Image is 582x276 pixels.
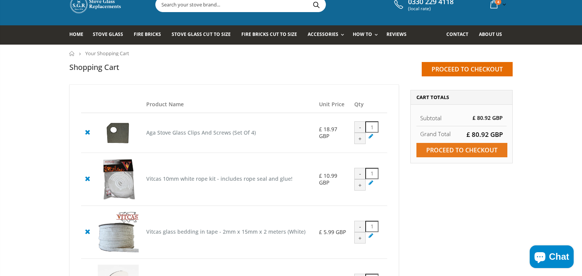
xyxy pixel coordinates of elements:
span: £ 5.99 GBP [319,228,346,236]
span: Fire Bricks Cut To Size [241,31,297,37]
inbox-online-store-chat: Shopify online store chat [527,245,576,270]
span: £ 10.99 GBP [319,172,337,186]
strong: Grand Total [420,130,451,138]
a: Vitcas glass bedding in tape - 2mm x 15mm x 2 meters (White) [146,228,305,235]
a: How To [353,25,382,45]
span: £ 18.97 GBP [319,126,337,140]
div: - [354,221,366,232]
a: Vitcas 10mm white rope kit - includes rope seal and glue! [146,175,293,182]
span: Contact [446,31,468,37]
a: Reviews [386,25,412,45]
div: + [354,232,366,243]
div: + [354,179,366,191]
a: Fire Bricks Cut To Size [241,25,303,45]
a: Home [69,25,89,45]
th: Unit Price [315,96,350,113]
span: About us [479,31,502,37]
span: Stove Glass [93,31,123,37]
span: How To [353,31,372,37]
a: Contact [446,25,474,45]
h1: Shopping Cart [69,62,119,72]
span: Fire Bricks [134,31,161,37]
span: Reviews [386,31,407,37]
input: Proceed to checkout [416,143,507,157]
a: Stove Glass [93,25,129,45]
span: Accessories [308,31,338,37]
img: Vitcas glass bedding in tape - 2mm x 15mm x 2 meters (White) [98,212,139,253]
span: Home [69,31,83,37]
div: - [354,168,366,179]
a: About us [479,25,508,45]
div: + [354,133,366,144]
span: Subtotal [420,114,441,122]
img: Aga Stove Glass Clips And Screws (Set Of 4) [98,119,139,146]
th: Product Name [142,96,315,113]
a: Home [69,51,75,56]
span: Your Shopping Cart [85,50,129,57]
img: Vitcas 10mm white rope kit - includes rope seal and glue! [98,159,139,200]
a: Stove Glass Cut To Size [172,25,236,45]
span: £ 80.92 GBP [472,114,503,121]
span: (local rate) [408,6,454,11]
span: £ 80.92 GBP [466,130,503,139]
input: Proceed to checkout [422,62,513,76]
span: Cart Totals [416,94,449,101]
a: Accessories [308,25,348,45]
a: Aga Stove Glass Clips And Screws (Set Of 4) [146,129,256,136]
div: - [354,121,366,133]
th: Qty [350,96,387,113]
a: Fire Bricks [134,25,167,45]
span: Stove Glass Cut To Size [172,31,230,37]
